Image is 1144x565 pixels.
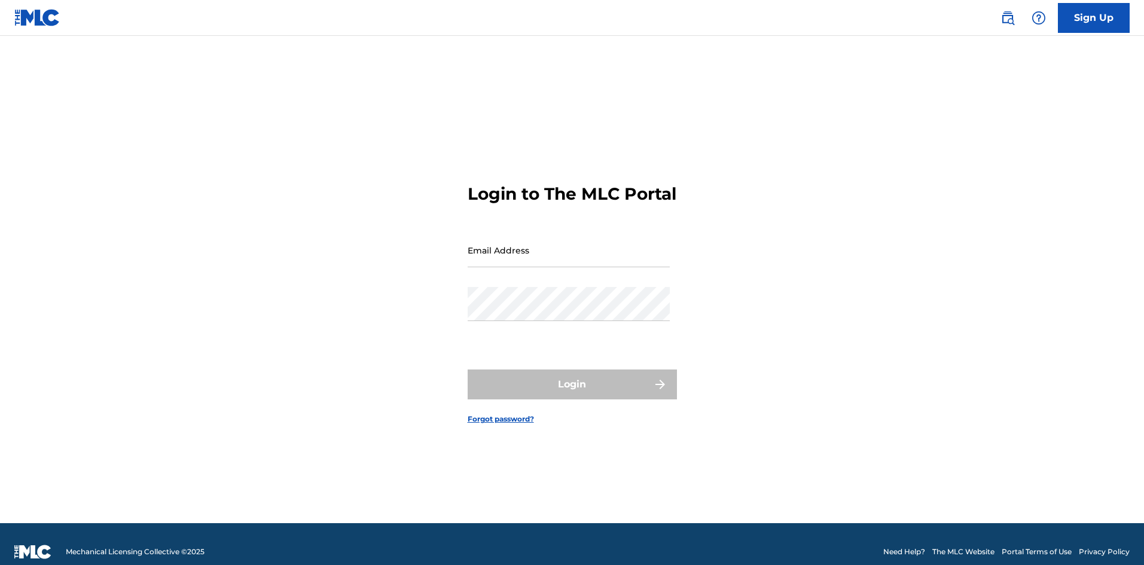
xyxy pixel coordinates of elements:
img: search [1000,11,1015,25]
a: Portal Terms of Use [1002,546,1072,557]
a: Forgot password? [468,414,534,424]
h3: Login to The MLC Portal [468,184,676,204]
img: MLC Logo [14,9,60,26]
div: Help [1027,6,1051,30]
img: help [1032,11,1046,25]
span: Mechanical Licensing Collective © 2025 [66,546,205,557]
a: The MLC Website [932,546,994,557]
img: logo [14,545,51,559]
iframe: Chat Widget [1084,508,1144,565]
a: Privacy Policy [1079,546,1130,557]
a: Sign Up [1058,3,1130,33]
a: Public Search [996,6,1020,30]
a: Need Help? [883,546,925,557]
